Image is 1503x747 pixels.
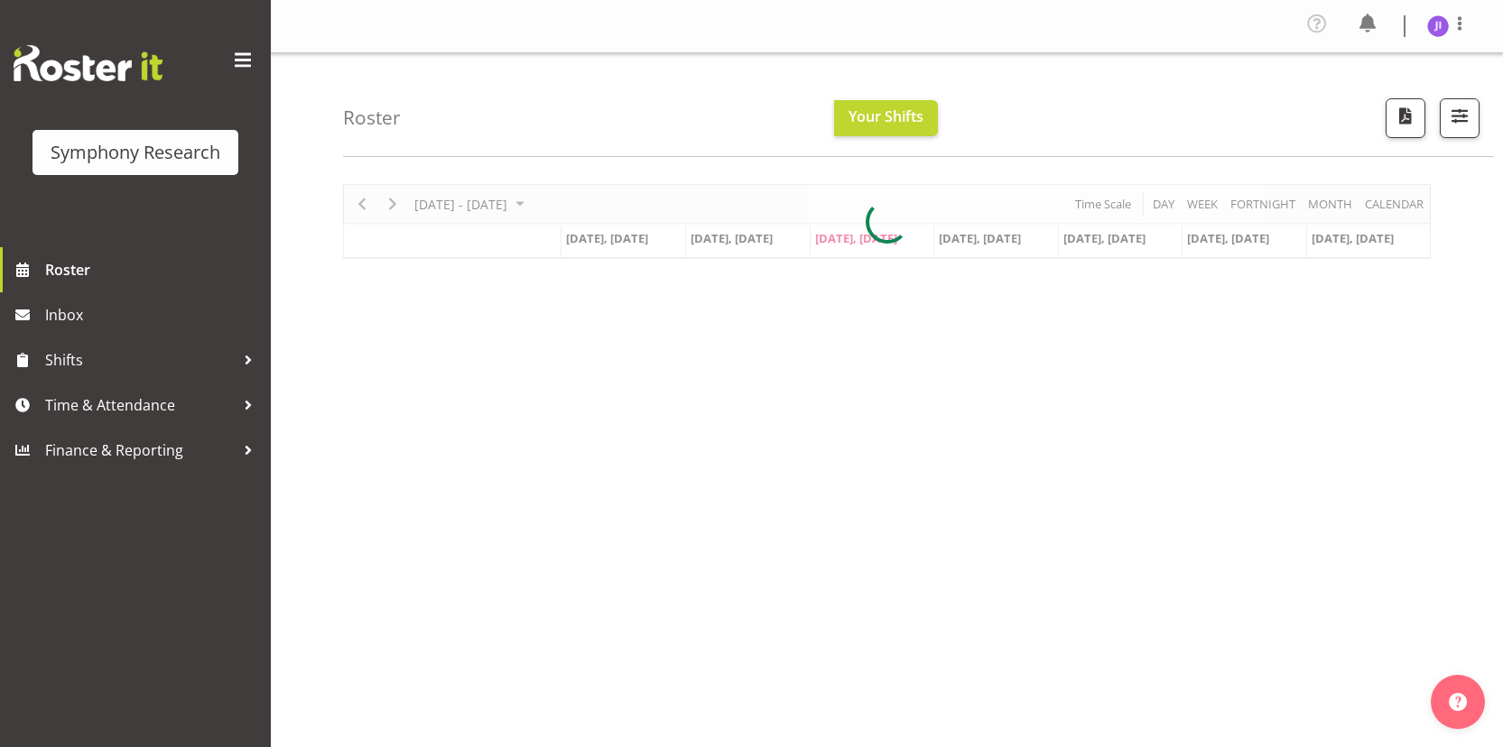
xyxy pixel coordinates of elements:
button: Your Shifts [834,100,938,136]
img: help-xxl-2.png [1449,693,1467,711]
h4: Roster [343,107,401,128]
span: Inbox [45,301,262,328]
img: Rosterit website logo [14,45,162,81]
button: Download a PDF of the roster according to the set date range. [1386,98,1425,138]
span: Finance & Reporting [45,437,235,464]
img: jonathan-isidoro5583.jpg [1427,15,1449,37]
span: Your Shifts [849,106,923,126]
span: Roster [45,256,262,283]
button: Filter Shifts [1440,98,1480,138]
span: Time & Attendance [45,392,235,419]
span: Shifts [45,346,235,373]
div: Symphony Research [51,139,220,166]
